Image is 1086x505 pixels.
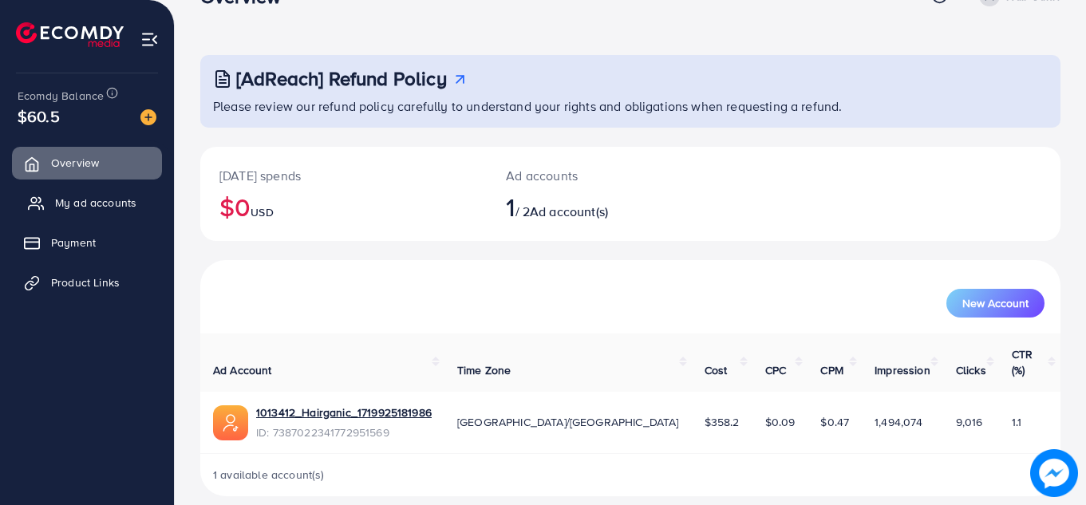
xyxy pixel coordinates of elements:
a: Product Links [12,266,162,298]
img: menu [140,30,159,49]
img: image [1030,449,1078,497]
span: CPM [820,362,843,378]
img: ic-ads-acc.e4c84228.svg [213,405,248,440]
span: 1 available account(s) [213,467,325,483]
span: 1,494,074 [875,414,922,430]
span: $358.2 [705,414,740,430]
span: Cost [705,362,728,378]
img: logo [16,22,124,47]
span: $60.5 [18,105,60,128]
span: Overview [51,155,99,171]
span: Time Zone [457,362,511,378]
img: image [140,109,156,125]
span: 9,016 [956,414,983,430]
h3: [AdReach] Refund Policy [236,67,447,90]
span: USD [251,204,273,220]
span: $0.09 [765,414,796,430]
span: CTR (%) [1012,346,1033,378]
span: Clicks [956,362,986,378]
a: 1013412_Hairganic_1719925181986 [256,404,432,420]
p: Ad accounts [506,166,683,185]
h2: / 2 [506,191,683,222]
a: Overview [12,147,162,179]
p: Please review our refund policy carefully to understand your rights and obligations when requesti... [213,97,1051,116]
span: Impression [875,362,930,378]
span: Ad Account [213,362,272,378]
span: [GEOGRAPHIC_DATA]/[GEOGRAPHIC_DATA] [457,414,679,430]
span: My ad accounts [55,195,136,211]
a: Payment [12,227,162,258]
span: 1.1 [1012,414,1021,430]
p: [DATE] spends [219,166,468,185]
span: Ad account(s) [530,203,608,220]
span: $0.47 [820,414,849,430]
span: New Account [962,298,1029,309]
span: Payment [51,235,96,251]
button: New Account [946,289,1045,318]
span: Product Links [51,274,120,290]
span: 1 [506,188,515,225]
a: My ad accounts [12,187,162,219]
span: CPC [765,362,786,378]
span: Ecomdy Balance [18,88,104,104]
span: ID: 7387022341772951569 [256,424,432,440]
h2: $0 [219,191,468,222]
